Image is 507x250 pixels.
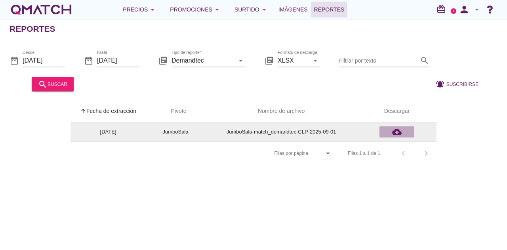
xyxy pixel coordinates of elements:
[10,23,55,35] h2: Reportes
[10,55,19,65] i: date_range
[71,100,146,122] th: Fecha de extracción: Sorted ascending. Activate to sort descending.
[420,55,429,65] i: search
[71,122,146,141] td: [DATE]
[10,2,73,17] a: white-qmatch-logo
[84,55,93,65] i: date_range
[472,5,482,14] i: arrow_drop_down
[311,2,348,17] a: Reportes
[234,5,269,14] div: Surtido
[146,122,205,141] td: JumboSala
[170,5,222,14] div: Promociones
[38,79,48,89] i: search
[23,54,65,67] input: Desde
[429,77,485,91] button: Suscribirse
[453,9,455,13] text: 2
[97,54,139,67] input: hasta
[205,100,357,122] th: Nombre de archivo: Not sorted.
[311,55,320,65] i: arrow_drop_down
[456,4,472,15] i: person
[314,5,345,14] span: Reportes
[265,55,274,65] i: library_books
[278,54,309,67] input: Formato de descarga
[80,108,86,114] i: arrow_upward
[323,149,333,158] i: arrow_drop_down
[259,5,269,14] i: arrow_drop_down
[348,150,380,157] div: Filas 1 a 1 de 1
[436,4,449,14] i: redeem
[123,5,157,14] div: Precios
[38,79,67,89] div: buscar
[435,79,446,89] i: notifications_active
[32,77,74,91] button: buscar
[164,2,228,17] button: Promociones
[116,2,164,17] button: Precios
[236,55,246,65] i: arrow_drop_down
[205,122,357,141] td: JumboSala-match_demandtec-CLP-2025-09-01
[339,54,418,67] input: Filtrar por texto
[212,5,222,14] i: arrow_drop_down
[278,5,308,14] span: Imágenes
[451,8,456,14] a: 2
[392,127,402,137] i: cloud_download
[446,80,478,88] span: Suscribirse
[195,142,333,165] div: Filas por página
[275,2,311,17] a: Imágenes
[228,2,275,17] button: Surtido
[172,54,234,67] input: Tipo de reporte*
[148,5,157,14] i: arrow_drop_down
[158,55,168,65] i: library_books
[357,100,436,122] th: Descargar: Not sorted.
[146,100,205,122] th: Pivote: Not sorted. Activate to sort ascending.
